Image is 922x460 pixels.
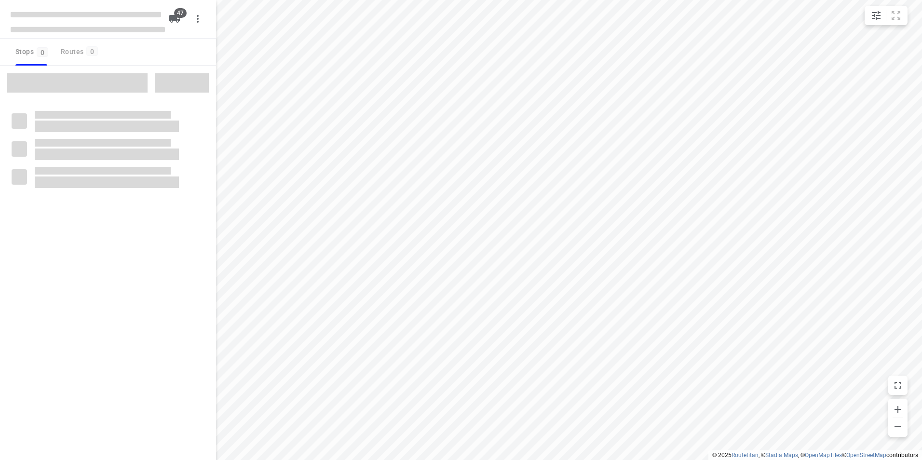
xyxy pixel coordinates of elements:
a: Stadia Maps [765,452,798,459]
button: Map settings [867,6,886,25]
div: small contained button group [865,6,908,25]
a: OpenMapTiles [805,452,842,459]
li: © 2025 , © , © © contributors [712,452,918,459]
a: OpenStreetMap [846,452,886,459]
a: Routetitan [732,452,759,459]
